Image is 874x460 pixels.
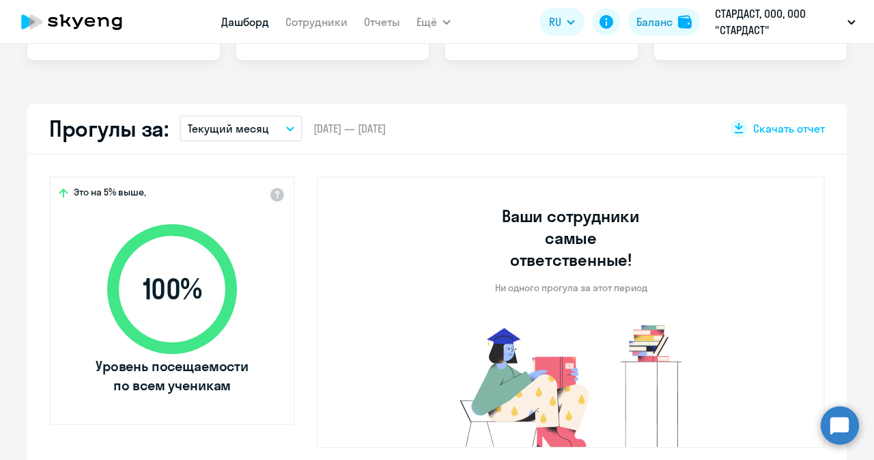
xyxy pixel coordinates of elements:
[313,121,386,136] span: [DATE] — [DATE]
[49,115,169,142] h2: Прогулы за:
[636,14,673,30] div: Баланс
[708,5,862,38] button: СТАРДАСТ, ООО, ООО "СТАРДАСТ"
[180,116,302,141] button: Текущий месяц
[94,273,251,306] span: 100 %
[285,15,348,29] a: Сотрудники
[364,15,400,29] a: Отчеты
[539,8,584,36] button: RU
[221,15,269,29] a: Дашборд
[628,8,700,36] button: Балансbalance
[417,8,451,36] button: Ещё
[678,15,692,29] img: balance
[434,321,708,447] img: no-truants
[495,282,647,294] p: Ни одного прогула за этот период
[417,14,437,30] span: Ещё
[549,14,561,30] span: RU
[74,186,146,202] span: Это на 5% выше,
[94,357,251,395] span: Уровень посещаемости по всем ученикам
[715,5,842,38] p: СТАРДАСТ, ООО, ООО "СТАРДАСТ"
[753,121,825,136] span: Скачать отчет
[188,120,269,137] p: Текущий месяц
[483,205,659,271] h3: Ваши сотрудники самые ответственные!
